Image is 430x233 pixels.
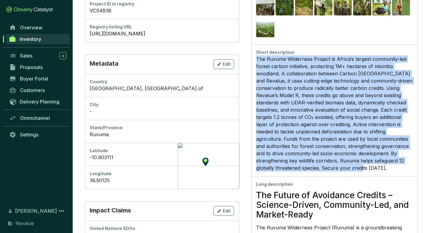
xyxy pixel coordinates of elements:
span: Edit [223,208,231,214]
span: Omnichannel [20,115,50,121]
div: Longitude [90,171,234,177]
span: Buyer Portal [20,76,48,82]
div: Registry listing URL [90,24,234,30]
p: Metadata [90,59,118,69]
a: Inventory [6,34,70,44]
a: Buyer Portal [6,74,70,84]
span: Inventory [20,36,41,42]
div: [GEOGRAPHIC_DATA], [GEOGRAPHIC_DATA] of [90,85,234,92]
a: Overview [6,22,70,33]
div: - [90,108,234,115]
a: Delivery Planning [6,97,70,107]
div: Short description [256,49,413,55]
div: Project ID in registry [90,1,234,7]
button: Edit [213,59,234,69]
span: Sales [20,53,32,59]
a: Proposals [6,62,70,72]
div: City [90,102,234,108]
div: United Nations SDGs [90,225,234,231]
div: Ruvuma [90,131,234,138]
span: Settings [20,132,38,138]
a: Omnichannel [6,113,70,123]
button: Edit [213,206,234,216]
div: State/Province [90,125,234,131]
p: Impact Claims [90,206,131,216]
a: [URL][DOMAIN_NAME] [90,30,234,37]
div: Long description [256,181,413,187]
span: Edit [223,61,231,67]
div: Country [90,79,234,85]
a: Settings [6,130,70,140]
span: Customers [20,87,45,93]
span: Delivery Planning [20,99,59,105]
div: 36.50125 [90,177,234,184]
span: Overview [20,25,42,31]
a: Customers [6,85,70,95]
a: Sales [6,51,70,61]
span: Proposals [20,64,43,70]
div: The Ruvuma Wilderness Project is Africa’s largest community-led forest carbon initiative, protect... [256,55,413,172]
h1: The Future of Avoidance Credits – Science-Driven, Community-Led, and Market-Ready [256,190,413,219]
span: [PERSON_NAME] [15,207,57,215]
div: Latitude [90,148,234,154]
div: -10.903111 [90,154,234,161]
div: VCS4838 [90,7,234,14]
span: Revalue [15,220,34,227]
